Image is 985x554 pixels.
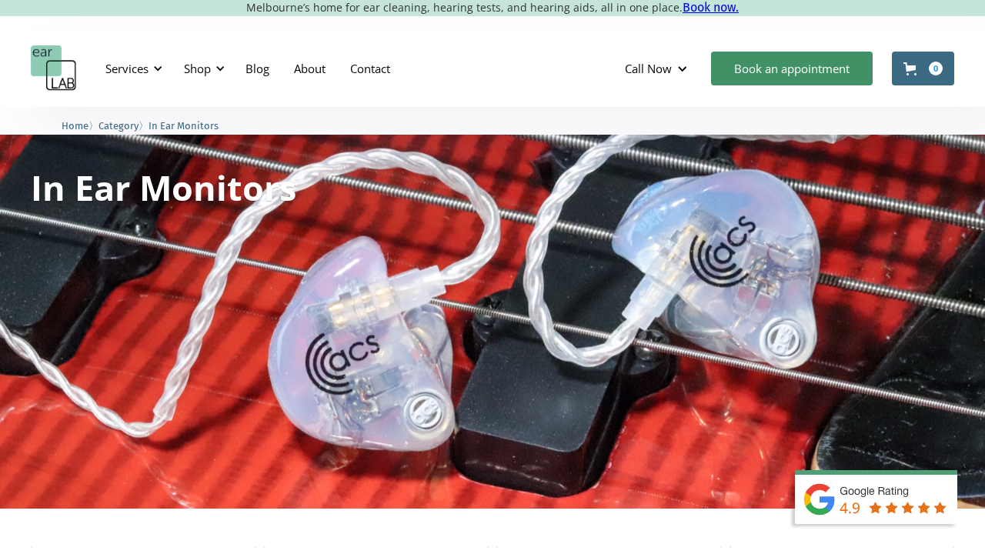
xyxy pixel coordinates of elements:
[613,45,703,92] div: Call Now
[98,118,139,132] a: Category
[929,62,943,75] div: 0
[149,118,219,132] a: In Ear Monitors
[105,61,149,76] div: Services
[184,61,211,76] div: Shop
[282,46,338,91] a: About
[31,170,296,205] h1: In Ear Monitors
[625,61,672,76] div: Call Now
[31,45,77,92] a: home
[711,52,873,85] a: Book an appointment
[98,120,139,132] span: Category
[62,120,88,132] span: Home
[892,52,954,85] a: Open cart
[62,118,98,134] li: 〉
[233,46,282,91] a: Blog
[96,45,167,92] div: Services
[175,45,229,92] div: Shop
[62,118,88,132] a: Home
[338,46,402,91] a: Contact
[98,118,149,134] li: 〉
[149,120,219,132] span: In Ear Monitors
